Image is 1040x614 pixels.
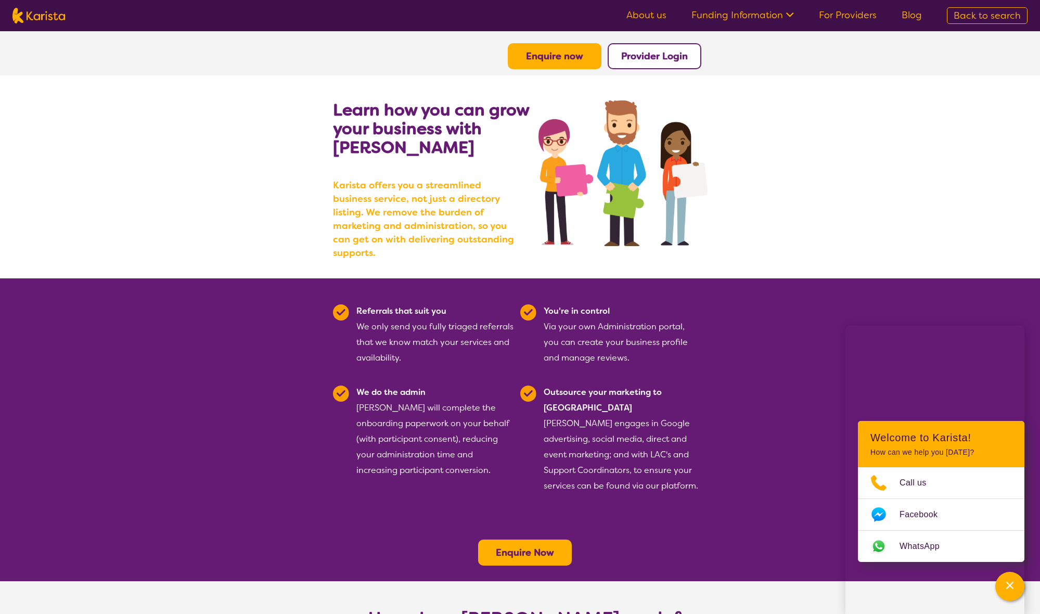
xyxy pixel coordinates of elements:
button: Enquire Now [478,540,572,566]
span: Back to search [954,9,1021,22]
img: Tick [333,386,349,402]
b: We do the admin [356,387,426,398]
a: Funding Information [691,9,794,21]
a: Blog [902,9,922,21]
button: Provider Login [608,43,701,69]
img: Tick [520,304,536,321]
div: [PERSON_NAME] will complete the onboarding paperwork on your behalf (with participant consent), r... [356,385,514,494]
div: We only send you fully triaged referrals that we know match your services and availability. [356,303,514,366]
button: Enquire now [508,43,601,69]
a: Enquire Now [496,546,554,559]
img: Karista logo [12,8,65,23]
b: Referrals that suit you [356,305,446,316]
a: Enquire now [526,50,583,62]
b: You're in control [544,305,610,316]
div: Via your own Administration portal, you can create your business profile and manage reviews. [544,303,701,366]
img: Tick [333,304,349,321]
a: Back to search [947,7,1028,24]
a: For Providers [819,9,877,21]
b: Outsource your marketing to [GEOGRAPHIC_DATA] [544,387,662,413]
a: Provider Login [621,50,688,62]
div: [PERSON_NAME] engages in Google advertising, social media, direct and event marketing; and with L... [544,385,701,494]
img: Tick [520,386,536,402]
iframe: Chat Window [845,326,1024,614]
b: Karista offers you a streamlined business service, not just a directory listing. We remove the bu... [333,178,520,260]
a: About us [626,9,666,21]
img: grow your business with Karista [538,100,707,246]
b: Learn how you can grow your business with [PERSON_NAME] [333,99,529,158]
